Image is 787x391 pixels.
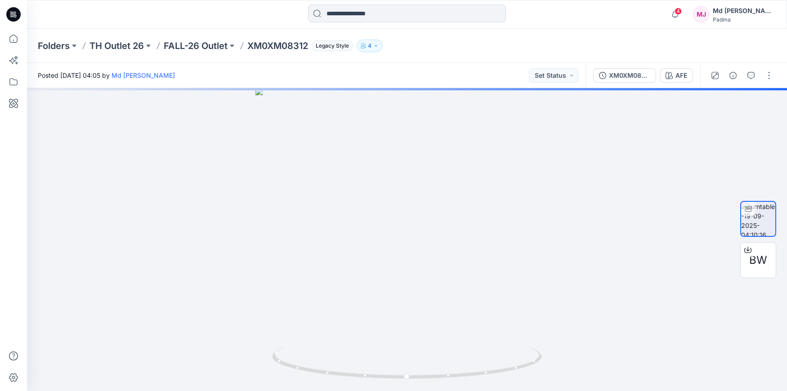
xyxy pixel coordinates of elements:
[247,40,308,52] p: XM0XM08312
[312,40,353,51] span: Legacy Style
[112,71,175,79] a: Md [PERSON_NAME]
[693,6,709,22] div: MJ
[749,252,767,268] span: BW
[741,202,775,236] img: turntable-19-09-2025-04:10:16
[726,68,740,83] button: Details
[368,41,371,51] p: 4
[713,5,776,16] div: Md [PERSON_NAME]
[164,40,228,52] a: FALL-26 Outlet
[675,8,682,15] span: 4
[675,71,687,80] div: AFE
[89,40,144,52] a: TH Outlet 26
[357,40,383,52] button: 4
[593,68,656,83] button: XM0XM08312
[713,16,776,23] div: Padma
[308,40,353,52] button: Legacy Style
[609,71,650,80] div: XM0XM08312
[38,40,70,52] a: Folders
[660,68,693,83] button: AFE
[38,71,175,80] span: Posted [DATE] 04:05 by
